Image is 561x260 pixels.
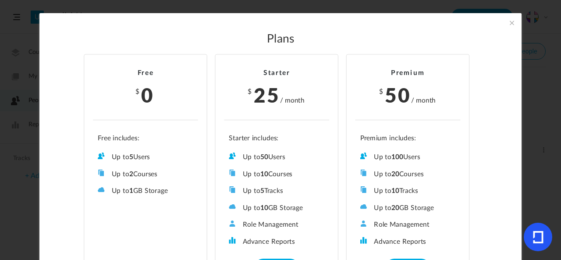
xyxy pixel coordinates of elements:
li: Up to GB Storage [360,203,456,213]
li: Up to Users [229,153,324,162]
cite: / month [411,96,436,105]
li: Up to Courses [98,170,193,179]
b: 5 [129,154,133,160]
li: Up to Users [98,153,193,162]
li: Up to Tracks [360,186,456,196]
li: Role Management [229,220,324,229]
cite: / month [280,96,305,105]
h2: Premium [355,69,461,78]
b: 10 [260,171,268,178]
b: 10 [391,188,399,194]
li: Up to Users [360,153,456,162]
li: Up to Tracks [229,186,324,196]
b: 20 [391,171,399,178]
span: 50 [385,80,411,108]
b: 5 [260,188,264,194]
span: $ [135,89,140,95]
span: 0 [141,80,154,108]
h2: Plans [59,32,502,46]
span: $ [248,89,252,95]
li: Advance Reports [360,237,456,246]
li: Up to GB Storage [98,186,193,196]
b: 2 [129,171,133,178]
h2: Starter [224,69,329,78]
b: 20 [391,205,399,211]
h2: Free [93,69,198,78]
b: 10 [260,205,268,211]
li: Up to Courses [360,170,456,179]
b: 1 [129,188,133,194]
b: 50 [260,154,268,160]
li: Role Management [360,220,456,229]
b: 100 [391,154,403,160]
span: 25 [254,80,280,108]
li: Up to GB Storage [229,203,324,213]
li: Up to Courses [229,170,324,179]
li: Advance Reports [229,237,324,246]
span: $ [379,89,384,95]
